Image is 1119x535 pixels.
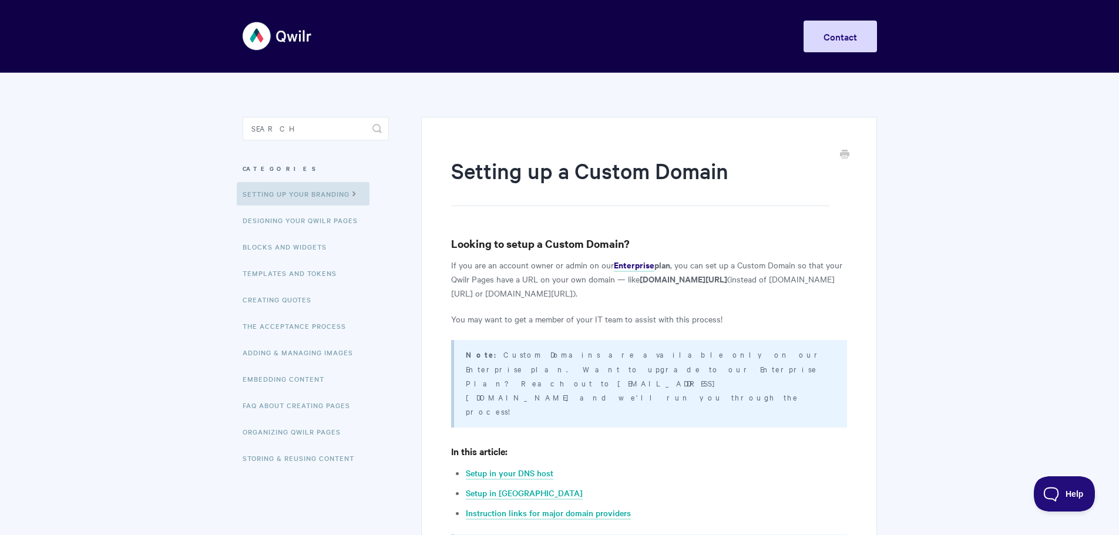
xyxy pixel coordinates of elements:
[243,235,335,258] a: Blocks and Widgets
[243,367,333,391] a: Embedding Content
[840,149,849,161] a: Print this Article
[466,507,631,520] a: Instruction links for major domain providers
[466,487,583,500] a: Setup in [GEOGRAPHIC_DATA]
[466,347,832,418] p: Custom Domains are available only on our Enterprise plan. Want to upgrade to our Enterprise Plan?...
[451,258,846,300] p: If you are an account owner or admin on our , you can set up a Custom Domain so that your Qwilr P...
[451,312,846,326] p: You may want to get a member of your IT team to assist with this process!
[243,117,389,140] input: Search
[614,259,654,272] a: Enterprise
[466,349,503,360] strong: Note:
[243,158,389,179] h3: Categories
[243,393,359,417] a: FAQ About Creating Pages
[640,272,727,285] strong: [DOMAIN_NAME][URL]
[243,14,312,58] img: Qwilr Help Center
[451,445,508,457] strong: In this article:
[237,182,369,206] a: Setting up your Branding
[243,261,345,285] a: Templates and Tokens
[466,467,553,480] a: Setup in your DNS host
[654,258,670,271] strong: plan
[451,156,829,206] h1: Setting up a Custom Domain
[804,21,877,52] a: Contact
[243,446,363,470] a: Storing & Reusing Content
[243,341,362,364] a: Adding & Managing Images
[243,208,367,232] a: Designing Your Qwilr Pages
[243,288,320,311] a: Creating Quotes
[243,314,355,338] a: The Acceptance Process
[1034,476,1096,512] iframe: Toggle Customer Support
[243,420,350,443] a: Organizing Qwilr Pages
[451,235,846,252] h3: Looking to setup a Custom Domain?
[614,258,654,271] strong: Enterprise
